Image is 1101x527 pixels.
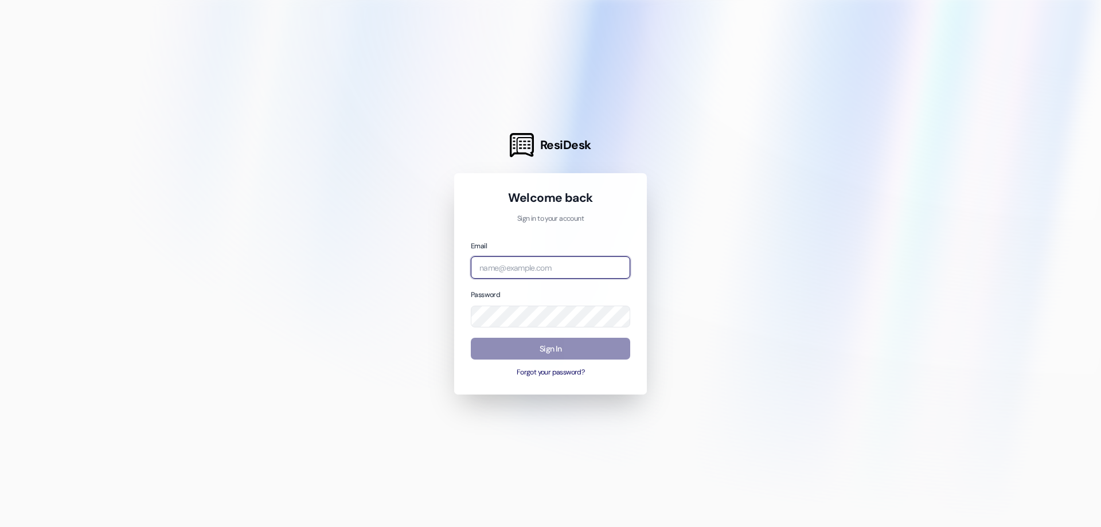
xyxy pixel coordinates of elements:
button: Sign In [471,338,630,360]
label: Password [471,290,500,299]
img: ResiDesk Logo [510,133,534,157]
span: ResiDesk [540,137,591,153]
label: Email [471,241,487,251]
h1: Welcome back [471,190,630,206]
input: name@example.com [471,256,630,279]
p: Sign in to your account [471,214,630,224]
button: Forgot your password? [471,368,630,378]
